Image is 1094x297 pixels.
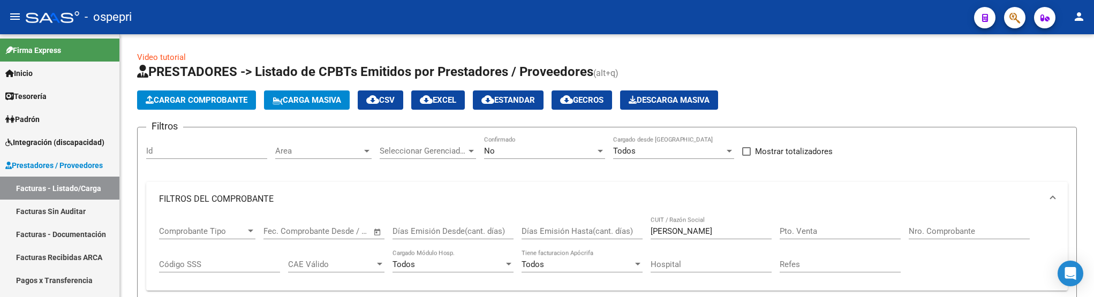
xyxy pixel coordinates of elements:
button: Descarga Masiva [620,90,718,110]
span: EXCEL [420,95,456,105]
span: Inicio [5,67,33,79]
mat-icon: person [1073,10,1085,23]
mat-icon: cloud_download [420,93,433,106]
button: Estandar [473,90,544,110]
button: Open calendar [372,226,384,238]
span: Gecros [560,95,603,105]
span: CSV [366,95,395,105]
span: Mostrar totalizadores [755,145,833,158]
span: (alt+q) [593,68,618,78]
span: Carga Masiva [273,95,341,105]
span: Prestadores / Proveedores [5,159,103,171]
span: Comprobante Tipo [159,226,246,236]
input: Fecha inicio [263,226,307,236]
input: Fecha fin [316,226,368,236]
span: Tesorería [5,90,47,102]
span: Padrón [5,113,40,125]
button: Cargar Comprobante [137,90,256,110]
span: Todos [393,260,415,269]
a: Video tutorial [137,52,186,62]
span: No [484,146,495,156]
mat-icon: cloud_download [560,93,573,106]
app-download-masive: Descarga masiva de comprobantes (adjuntos) [620,90,718,110]
span: PRESTADORES -> Listado de CPBTs Emitidos por Prestadores / Proveedores [137,64,593,79]
span: CAE Válido [288,260,375,269]
div: FILTROS DEL COMPROBANTE [146,216,1068,291]
span: Integración (discapacidad) [5,136,104,148]
button: EXCEL [411,90,465,110]
div: Open Intercom Messenger [1058,261,1083,286]
span: - ospepri [85,5,132,29]
span: Todos [613,146,636,156]
button: Carga Masiva [264,90,350,110]
mat-panel-title: FILTROS DEL COMPROBANTE [159,193,1042,205]
mat-icon: cloud_download [366,93,379,106]
span: Descarga Masiva [629,95,710,105]
span: Area [275,146,362,156]
button: Gecros [552,90,612,110]
span: Firma Express [5,44,61,56]
mat-expansion-panel-header: FILTROS DEL COMPROBANTE [146,182,1068,216]
mat-icon: cloud_download [481,93,494,106]
button: CSV [358,90,403,110]
h3: Filtros [146,119,183,134]
span: Seleccionar Gerenciador [380,146,466,156]
mat-icon: menu [9,10,21,23]
span: Todos [522,260,544,269]
span: Estandar [481,95,535,105]
span: Cargar Comprobante [146,95,247,105]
